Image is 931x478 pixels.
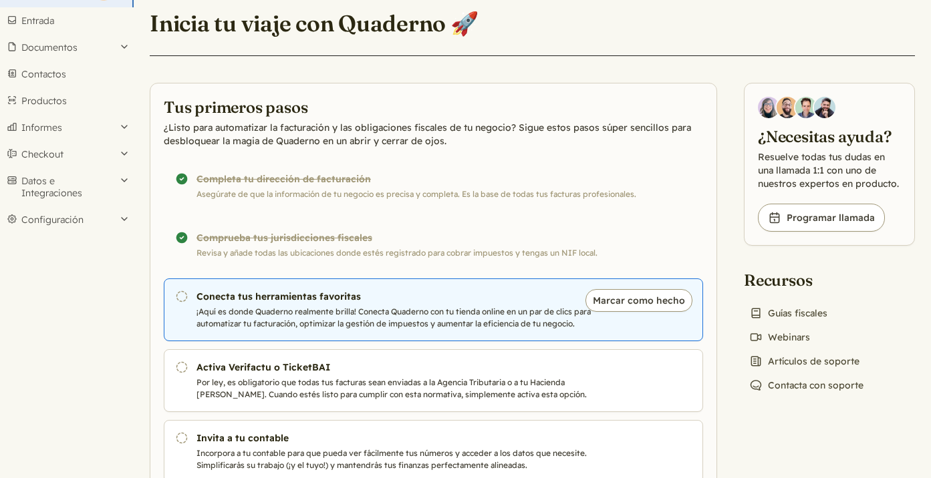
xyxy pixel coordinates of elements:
h3: Activa Verifactu o TicketBAI [196,361,602,374]
a: Contacta con soporte [744,376,869,395]
img: Diana Carrasco, Account Executive at Quaderno [758,97,779,118]
a: Artículos de soporte [744,352,865,371]
button: Marcar como hecho [585,289,692,312]
p: Resuelve todas tus dudas en una llamada 1:1 con uno de nuestros expertos en producto. [758,150,901,190]
h2: ¿Necesitas ayuda? [758,126,901,148]
a: Guías fiscales [744,304,833,322]
img: Jairo Fumero, Account Executive at Quaderno [777,97,798,118]
h2: Tus primeros pasos [164,97,703,118]
p: ¡Aquí es donde Quaderno realmente brilla! Conecta Quaderno con tu tienda online en un par de clic... [196,306,602,330]
p: ¿Listo para automatizar la facturación y las obligaciones fiscales de tu negocio? Sigue estos pas... [164,121,703,148]
a: Conecta tus herramientas favoritas ¡Aquí es donde Quaderno realmente brilla! Conecta Quaderno con... [164,278,703,341]
h1: Inicia tu viaje con Quaderno 🚀 [150,9,479,38]
h2: Recursos [744,270,869,291]
p: Incorpora a tu contable para que pueda ver fácilmente tus números y acceder a los datos que neces... [196,447,602,471]
img: Ivo Oltmans, Business Developer at Quaderno [795,97,817,118]
img: Javier Rubio, DevRel at Quaderno [814,97,835,118]
a: Programar llamada [758,204,885,232]
a: Webinars [744,328,815,346]
a: Activa Verifactu o TicketBAI Por ley, es obligatorio que todas tus facturas sean enviadas a la Ag... [164,349,703,412]
p: Por ley, es obligatorio que todas tus facturas sean enviadas a la Agencia Tributaria o a tu Hacie... [196,377,602,401]
h3: Invita a tu contable [196,431,602,445]
h3: Conecta tus herramientas favoritas [196,290,602,303]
